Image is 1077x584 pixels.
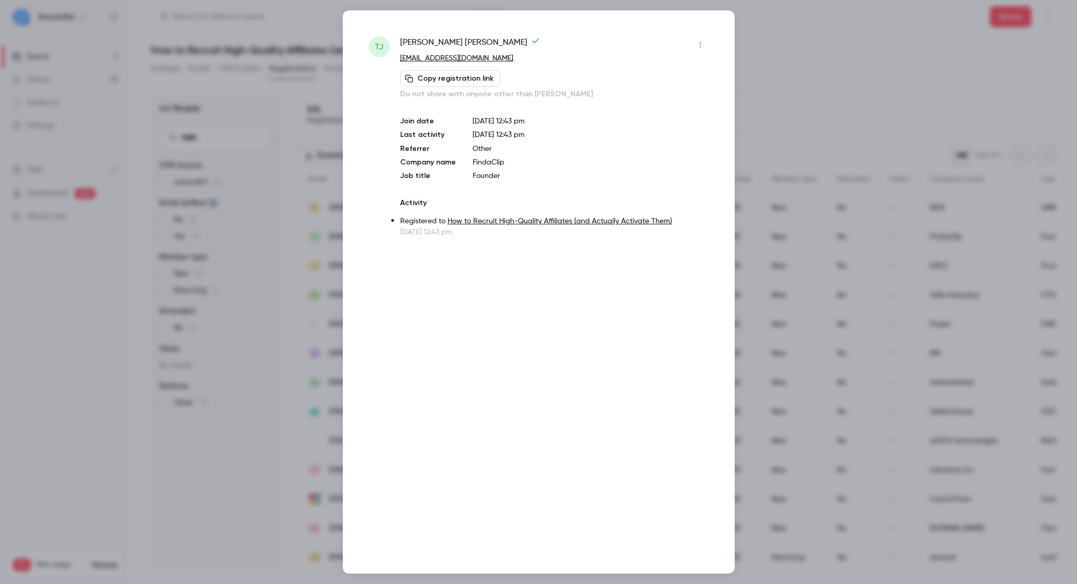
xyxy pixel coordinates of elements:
[448,218,672,225] a: How to Recruit High-Quality Affiliates (and Actually Activate Them)
[400,216,709,227] p: Registered to
[473,157,709,168] p: FindaClip
[473,144,709,154] p: Other
[473,171,709,181] p: Founder
[400,70,500,87] button: Copy registration link
[473,116,709,126] p: [DATE] 12:43 pm
[400,89,709,99] p: Do not share with anyone other than [PERSON_NAME]
[400,198,709,208] p: Activity
[400,36,540,53] span: [PERSON_NAME] [PERSON_NAME]
[400,130,456,141] p: Last activity
[400,55,513,62] a: [EMAIL_ADDRESS][DOMAIN_NAME]
[400,144,456,154] p: Referrer
[400,171,456,181] p: Job title
[400,116,456,126] p: Join date
[400,157,456,168] p: Company name
[375,41,383,53] span: TJ
[473,131,525,138] span: [DATE] 12:43 pm
[400,227,709,237] p: [DATE] 12:43 pm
